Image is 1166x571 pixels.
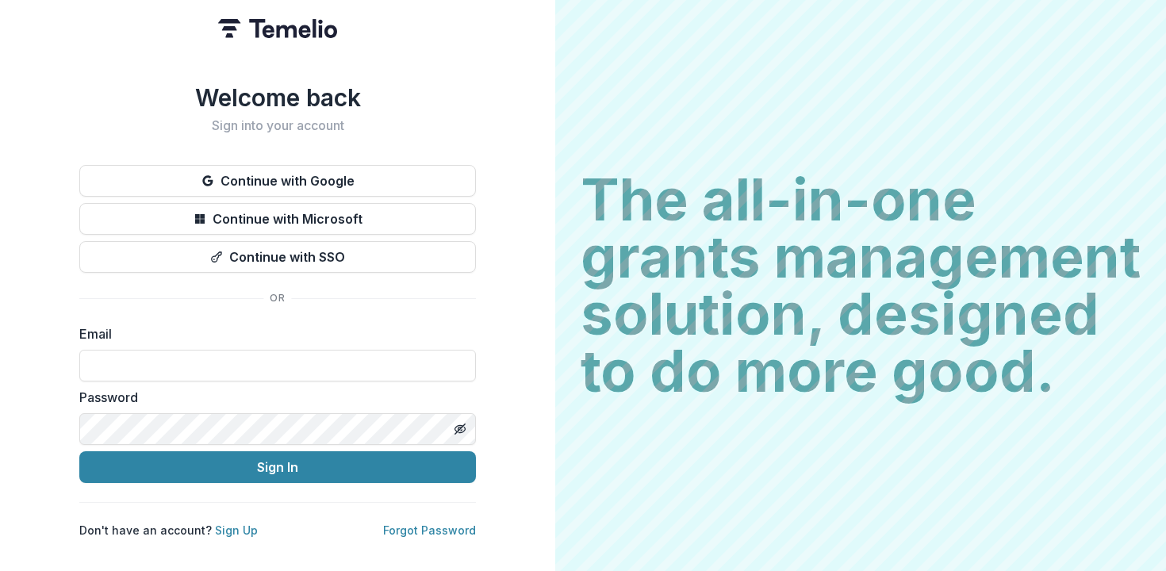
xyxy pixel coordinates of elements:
h1: Welcome back [79,83,476,112]
button: Toggle password visibility [447,416,473,442]
h2: Sign into your account [79,118,476,133]
img: Temelio [218,19,337,38]
a: Forgot Password [383,523,476,537]
a: Sign Up [215,523,258,537]
button: Continue with Microsoft [79,203,476,235]
label: Password [79,388,466,407]
button: Continue with SSO [79,241,476,273]
p: Don't have an account? [79,522,258,538]
button: Sign In [79,451,476,483]
button: Continue with Google [79,165,476,197]
label: Email [79,324,466,343]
